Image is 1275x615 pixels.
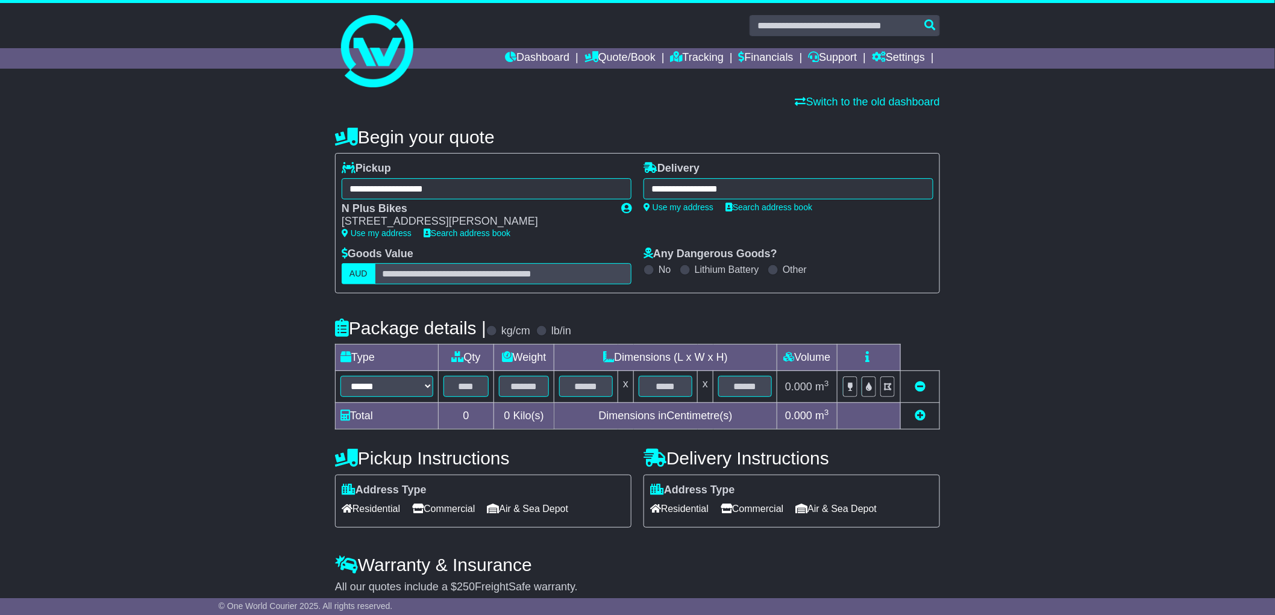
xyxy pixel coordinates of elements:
[650,499,709,518] span: Residential
[671,48,724,69] a: Tracking
[721,499,783,518] span: Commercial
[777,345,837,371] td: Volume
[494,345,554,371] td: Weight
[725,202,812,212] a: Search address book
[342,248,413,261] label: Goods Value
[342,162,391,175] label: Pickup
[584,48,656,69] a: Quote/Book
[824,379,829,388] sup: 3
[872,48,925,69] a: Settings
[342,263,375,284] label: AUD
[795,96,940,108] a: Switch to the old dashboard
[335,127,940,147] h4: Begin your quote
[824,408,829,417] sup: 3
[335,555,940,575] h4: Warranty & Insurance
[551,325,571,338] label: lb/in
[785,381,812,393] span: 0.000
[659,264,671,275] label: No
[487,499,569,518] span: Air & Sea Depot
[424,228,510,238] a: Search address book
[915,410,926,422] a: Add new item
[915,381,926,393] a: Remove this item
[438,345,493,371] td: Qty
[644,162,700,175] label: Delivery
[783,264,807,275] label: Other
[412,499,475,518] span: Commercial
[796,499,877,518] span: Air & Sea Depot
[336,402,439,429] td: Total
[501,325,530,338] label: kg/cm
[335,448,631,468] h4: Pickup Instructions
[650,484,735,497] label: Address Type
[504,410,510,422] span: 0
[644,448,940,468] h4: Delivery Instructions
[342,202,609,216] div: N Plus Bikes
[335,318,486,338] h4: Package details |
[739,48,794,69] a: Financials
[342,228,412,238] a: Use my address
[457,581,475,593] span: 250
[815,381,829,393] span: m
[342,484,427,497] label: Address Type
[554,402,777,429] td: Dimensions in Centimetre(s)
[342,499,400,518] span: Residential
[219,601,393,611] span: © One World Courier 2025. All rights reserved.
[438,402,493,429] td: 0
[336,345,439,371] td: Type
[494,402,554,429] td: Kilo(s)
[785,410,812,422] span: 0.000
[335,581,940,594] div: All our quotes include a $ FreightSafe warranty.
[505,48,569,69] a: Dashboard
[342,215,609,228] div: [STREET_ADDRESS][PERSON_NAME]
[809,48,857,69] a: Support
[815,410,829,422] span: m
[698,371,713,402] td: x
[554,345,777,371] td: Dimensions (L x W x H)
[695,264,759,275] label: Lithium Battery
[644,248,777,261] label: Any Dangerous Goods?
[644,202,713,212] a: Use my address
[618,371,634,402] td: x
